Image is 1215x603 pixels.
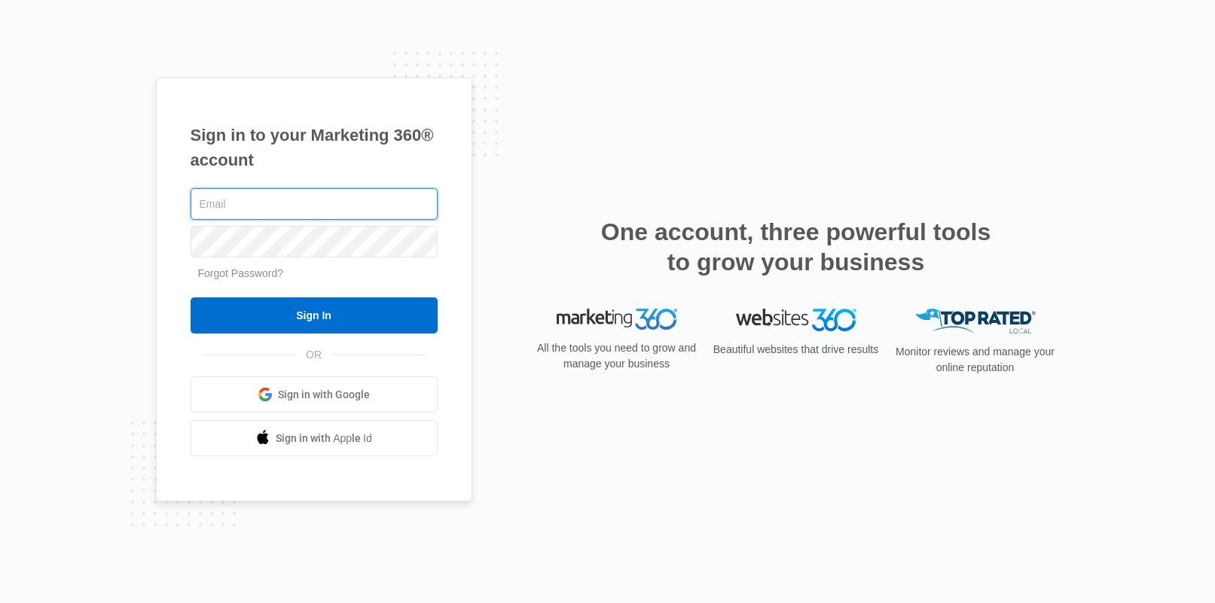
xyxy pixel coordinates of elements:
a: Forgot Password? [198,267,284,279]
input: Sign In [191,297,438,333]
span: OR [295,347,332,363]
img: Websites 360 [736,309,856,330]
a: Sign in with Google [191,376,438,413]
p: Monitor reviews and manage your online reputation [891,344,1060,376]
a: Sign in with Apple Id [191,420,438,456]
span: Sign in with Google [278,387,370,403]
img: Marketing 360 [557,309,677,330]
p: Beautiful websites that drive results [712,342,881,358]
span: Sign in with Apple Id [276,431,372,446]
input: Email [191,188,438,220]
p: All the tools you need to grow and manage your business [533,340,701,372]
img: Top Rated Local [915,309,1036,333]
h1: Sign in to your Marketing 360® account [191,123,438,172]
h2: One account, three powerful tools to grow your business [597,217,996,277]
